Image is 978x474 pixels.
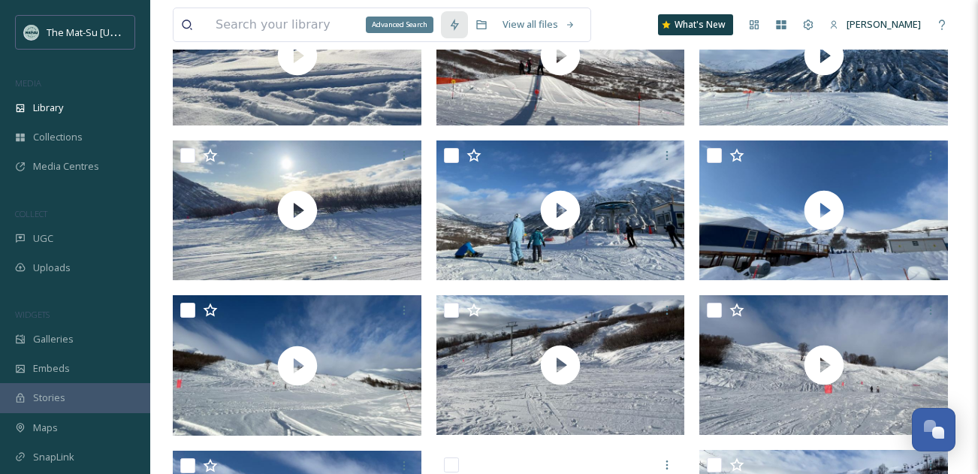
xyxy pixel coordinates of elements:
a: What's New [658,14,733,35]
a: [PERSON_NAME] [822,10,928,39]
span: Library [33,101,63,115]
span: Media Centres [33,159,99,174]
span: COLLECT [15,208,47,219]
a: View all files [495,10,583,39]
img: thumbnail [699,295,948,435]
span: WIDGETS [15,309,50,320]
span: Collections [33,130,83,144]
img: thumbnail [436,295,685,435]
span: Maps [33,421,58,435]
img: Social_thumbnail.png [24,25,39,40]
span: Uploads [33,261,71,275]
input: Search your library [208,8,441,41]
span: The Mat-Su [US_STATE] [47,25,151,39]
span: SnapLink [33,450,74,464]
img: thumbnail [699,140,948,280]
span: Embeds [33,361,70,376]
span: [PERSON_NAME] [847,17,921,31]
img: thumbnail [173,140,421,280]
span: UGC [33,231,53,246]
button: Open Chat [912,408,955,451]
span: Stories [33,391,65,405]
div: Advanced Search [366,17,433,33]
span: MEDIA [15,77,41,89]
img: thumbnail [173,295,421,435]
span: Galleries [33,332,74,346]
img: thumbnail [436,140,685,280]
